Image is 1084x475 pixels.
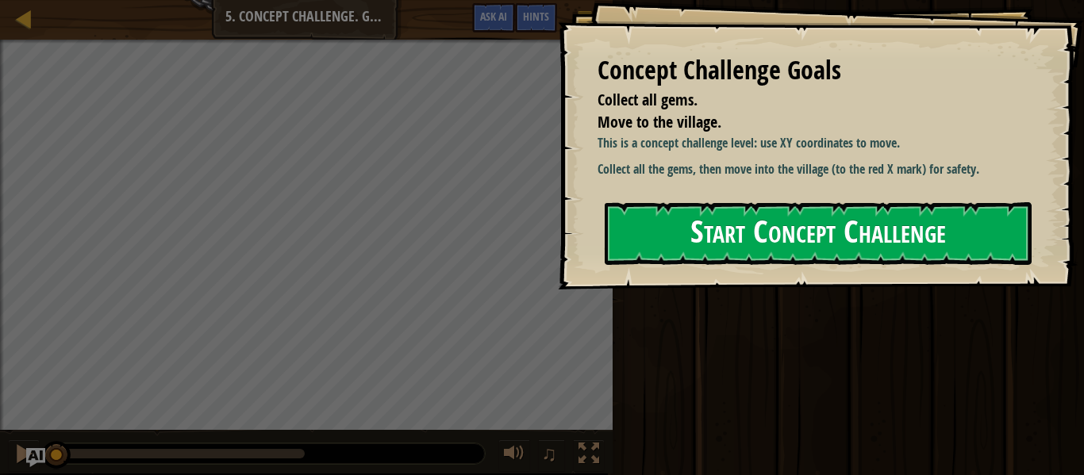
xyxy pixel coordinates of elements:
button: Ask AI [472,3,515,33]
button: Toggle fullscreen [573,439,605,472]
span: ♫ [541,442,557,465]
p: Collect all the gems, then move into the village (to the red X mark) for safety. [598,160,1028,178]
button: Start Concept Challenge [605,202,1032,265]
button: Ctrl + P: Pause [8,439,40,472]
button: Adjust volume [498,439,530,472]
button: Ask AI [26,448,45,467]
span: Hints [523,9,549,24]
span: Move to the village. [598,111,721,132]
li: Move to the village. [578,111,1024,134]
span: Ask AI [480,9,507,24]
span: Collect all gems. [598,89,698,110]
button: ♫ [538,439,565,472]
p: This is a concept challenge level: use XY coordinates to move. [598,134,1028,152]
div: Concept Challenge Goals [598,52,1028,89]
li: Collect all gems. [578,89,1024,112]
